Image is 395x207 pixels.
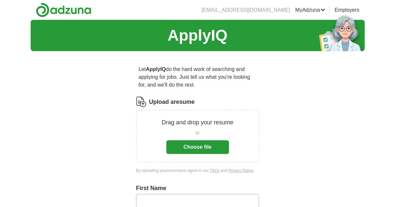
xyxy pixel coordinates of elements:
img: Adzuna logo [36,3,91,17]
label: First Name [136,184,259,193]
img: CV Icon [136,97,146,107]
a: T&Cs [210,168,220,173]
label: Upload a resume [149,98,195,106]
div: By uploading your resume you agree to our and . [136,168,259,173]
h1: ApplyIQ [167,24,227,47]
button: Choose file [166,140,229,154]
strong: ApplyIQ [146,66,166,72]
p: Let do the hard work of searching and applying for jobs. Just tell us what you're looking for, an... [136,63,259,91]
a: MyAdzuna [295,6,325,14]
a: Privacy Notice [228,168,253,173]
span: or [195,130,199,136]
li: [EMAIL_ADDRESS][DOMAIN_NAME] [202,6,290,14]
p: Drag and drop your resume [161,118,233,127]
a: Employers [335,6,359,14]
